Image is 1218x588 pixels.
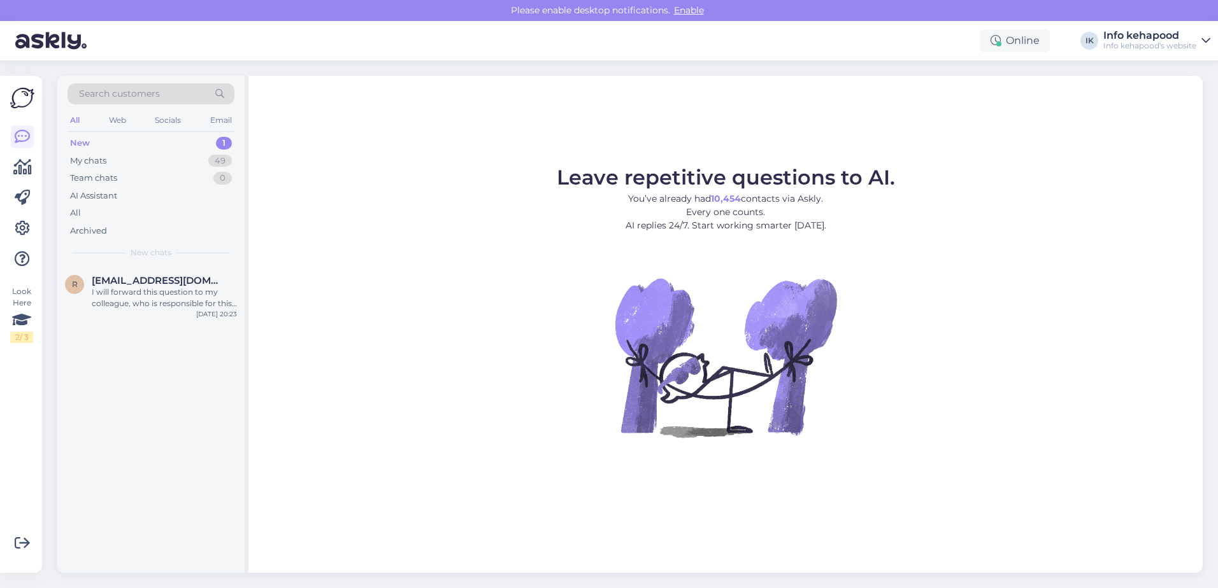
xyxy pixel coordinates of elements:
[70,207,81,220] div: All
[70,155,106,167] div: My chats
[611,242,840,472] img: No Chat active
[213,172,232,185] div: 0
[208,112,234,129] div: Email
[1103,31,1196,41] div: Info kehapood
[79,87,160,101] span: Search customers
[92,286,237,309] div: I will forward this question to my colleague, who is responsible for this. The reply will be here...
[10,332,33,343] div: 2 / 3
[557,165,895,190] span: Leave repetitive questions to AI.
[1103,31,1210,51] a: Info kehapoodInfo kehapood's website
[1080,32,1098,50] div: IK
[92,275,224,286] span: raili.saarmas@gmail.com
[557,192,895,232] p: You’ve already had contacts via Askly. Every one counts. AI replies 24/7. Start working smarter [...
[70,172,117,185] div: Team chats
[196,309,237,319] div: [DATE] 20:23
[10,286,33,343] div: Look Here
[216,137,232,150] div: 1
[1103,41,1196,51] div: Info kehapood's website
[106,112,129,129] div: Web
[70,137,90,150] div: New
[70,225,107,237] div: Archived
[131,247,171,258] span: New chats
[980,29,1050,52] div: Online
[10,86,34,110] img: Askly Logo
[152,112,183,129] div: Socials
[208,155,232,167] div: 49
[70,190,117,202] div: AI Assistant
[670,4,708,16] span: Enable
[711,193,741,204] b: 10,454
[72,279,78,289] span: r
[68,112,82,129] div: All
